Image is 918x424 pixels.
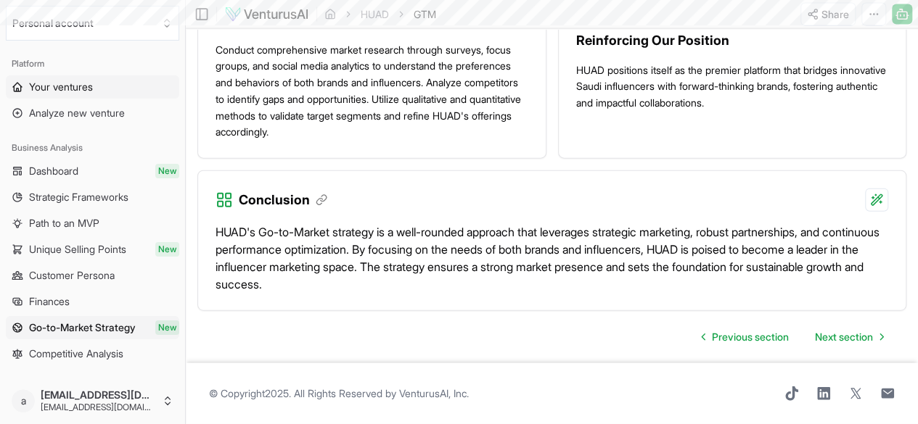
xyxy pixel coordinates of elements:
span: a [12,389,35,412]
a: Analyze new venture [6,101,179,125]
a: Competitive Analysis [6,342,179,365]
a: DashboardNew [6,159,179,183]
a: Customer Persona [6,264,179,287]
a: Go to previous page [690,323,800,352]
span: Previous section [712,330,789,344]
h3: Reinforcing Our Position [576,30,889,51]
span: [EMAIL_ADDRESS][DOMAIN_NAME] [41,388,156,402]
span: Analyze new venture [29,106,125,120]
a: Finances [6,290,179,313]
span: Competitive Analysis [29,346,123,361]
div: Business Analysis [6,136,179,159]
span: Finances [29,294,70,309]
div: Tools [6,377,179,400]
a: Path to an MVP [6,212,179,235]
span: Path to an MVP [29,216,99,230]
span: Your ventures [29,80,93,94]
button: a[EMAIL_ADDRESS][DOMAIN_NAME][EMAIL_ADDRESS][DOMAIN_NAME] [6,383,179,418]
a: Unique Selling PointsNew [6,238,179,261]
span: Unique Selling Points [29,242,126,257]
span: New [155,320,179,335]
a: Go to next page [803,323,895,352]
span: © Copyright 2025 . All Rights Reserved by . [209,386,469,401]
span: Strategic Frameworks [29,190,128,204]
span: [EMAIL_ADDRESS][DOMAIN_NAME] [41,402,156,413]
span: Customer Persona [29,268,115,283]
a: Your ventures [6,75,179,99]
p: HUAD positions itself as the premier platform that bridges innovative Saudi influencers with forw... [576,62,889,112]
a: Strategic Frameworks [6,186,179,209]
p: Conduct comprehensive market research through surveys, focus groups, and social media analytics t... [216,42,528,141]
p: HUAD's Go-to-Market strategy is a well-rounded approach that leverages strategic marketing, robus... [216,223,888,293]
a: Go-to-Market StrategyNew [6,316,179,339]
span: Next section [815,330,873,344]
h3: Conclusion [239,190,327,210]
span: Dashboard [29,164,78,178]
span: Go-to-Market Strategy [29,320,136,335]
div: Platform [6,52,179,75]
a: VenturusAI, Inc [399,387,467,399]
nav: pagination [690,323,895,352]
span: New [155,242,179,257]
span: New [155,164,179,178]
